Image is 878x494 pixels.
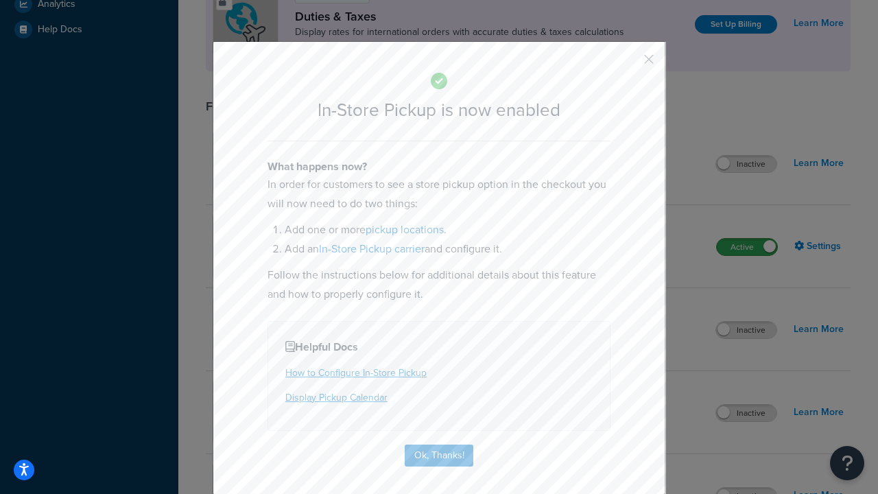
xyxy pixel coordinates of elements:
[285,220,610,239] li: Add one or more .
[319,241,425,257] a: In-Store Pickup carrier
[366,222,444,237] a: pickup locations
[405,445,473,467] button: Ok, Thanks!
[268,266,610,304] p: Follow the instructions below for additional details about this feature and how to properly confi...
[268,100,610,120] h2: In-Store Pickup is now enabled
[285,339,593,355] h4: Helpful Docs
[285,239,610,259] li: Add an and configure it.
[285,366,427,380] a: How to Configure In-Store Pickup
[268,175,610,213] p: In order for customers to see a store pickup option in the checkout you will now need to do two t...
[285,390,388,405] a: Display Pickup Calendar
[268,158,610,175] h4: What happens now?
